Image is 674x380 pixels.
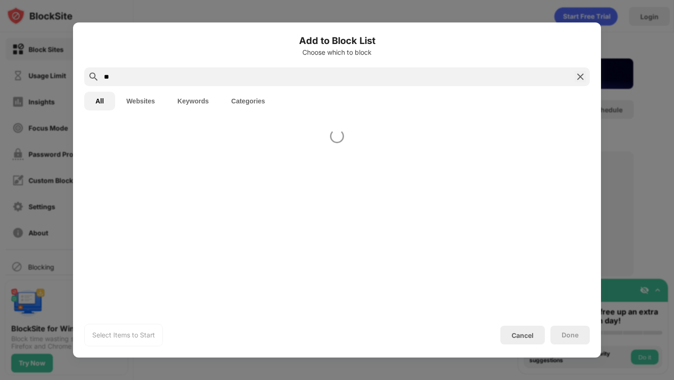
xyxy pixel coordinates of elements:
div: Cancel [512,331,534,339]
button: All [84,92,115,110]
div: Select Items to Start [92,330,155,340]
div: Done [562,331,579,339]
img: search-close [575,71,586,82]
button: Keywords [166,92,220,110]
h6: Add to Block List [84,34,590,48]
button: Categories [220,92,276,110]
img: search.svg [88,71,99,82]
div: Choose which to block [84,49,590,56]
button: Websites [115,92,166,110]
